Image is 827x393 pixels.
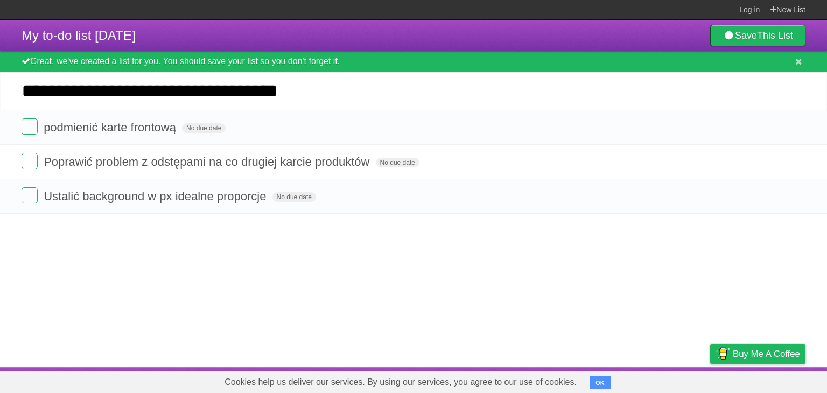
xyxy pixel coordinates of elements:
img: Buy me a coffee [716,345,730,363]
span: Cookies help us deliver our services. By using our services, you agree to our use of cookies. [214,371,587,393]
a: Developers [602,370,646,390]
a: About [567,370,590,390]
a: Privacy [696,370,724,390]
label: Done [22,118,38,135]
span: Poprawić problem z odstępami na co drugiej karcie produktów [44,155,372,169]
span: Buy me a coffee [733,345,800,363]
span: Ustalić background w px idealne proporcje [44,190,269,203]
a: SaveThis List [710,25,805,46]
a: Suggest a feature [738,370,805,390]
b: This List [757,30,793,41]
span: podmienić karte frontową [44,121,179,134]
a: Terms [660,370,683,390]
label: Done [22,153,38,169]
span: No due date [182,123,226,133]
span: My to-do list [DATE] [22,28,136,43]
label: Done [22,187,38,203]
a: Buy me a coffee [710,344,805,364]
span: No due date [272,192,316,202]
span: No due date [376,158,419,167]
button: OK [590,376,611,389]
